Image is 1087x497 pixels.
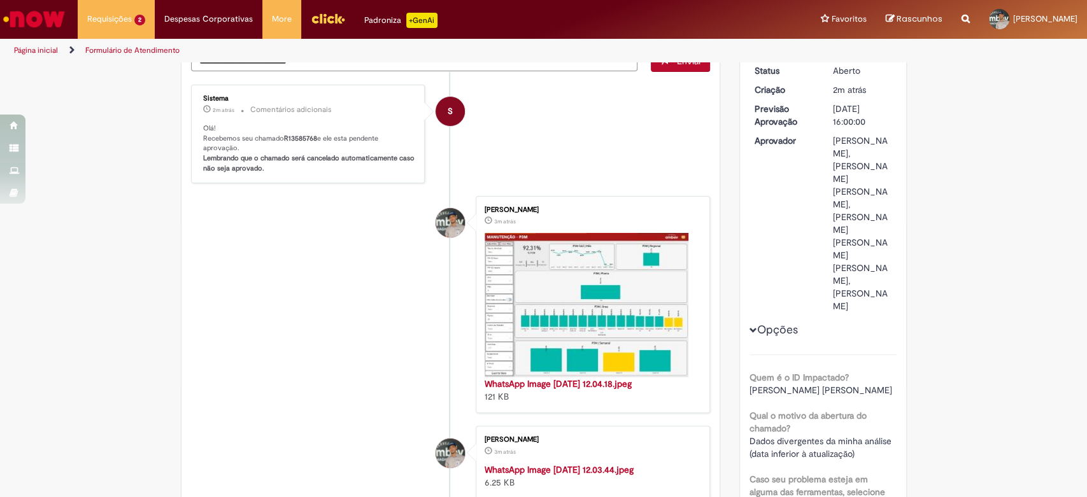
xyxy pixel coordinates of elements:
span: [PERSON_NAME] [PERSON_NAME] [750,384,892,396]
time: 01/10/2025 12:26:56 [833,84,866,95]
a: WhatsApp Image [DATE] 12.04.18.jpeg [485,378,632,389]
a: Rascunhos [886,13,942,25]
div: Sistema [203,95,415,102]
b: Quem é o ID Impactado? [750,372,849,383]
ul: Trilhas de página [10,39,715,62]
span: S [448,96,453,127]
span: Enviar [677,55,702,67]
small: Comentários adicionais [250,104,332,115]
dt: Aprovador [745,134,823,147]
time: 01/10/2025 12:26:21 [494,448,516,456]
img: click_logo_yellow_360x200.png [311,9,345,28]
div: System [436,97,465,126]
div: Thalysson De Oliveira Silva [436,208,465,237]
dt: Previsão Aprovação [745,102,823,128]
time: 01/10/2025 12:26:26 [494,218,516,225]
span: 2 [134,15,145,25]
a: Formulário de Atendimento [85,45,180,55]
span: Dados divergentes da minha análise (data inferior à atualização) [750,435,894,459]
span: [PERSON_NAME] [1013,13,1077,24]
img: ServiceNow [1,6,67,32]
time: 01/10/2025 12:27:10 [213,106,234,114]
span: Requisições [87,13,132,25]
span: Favoritos [832,13,867,25]
div: Thalysson De Oliveira Silva [436,438,465,468]
b: Lembrando que o chamado será cancelado automaticamente caso não seja aprovado. [203,153,416,173]
div: [DATE] 16:00:00 [833,102,892,128]
b: Qual o motivo da abertura do chamado? [750,410,867,434]
a: WhatsApp Image [DATE] 12.03.44.jpeg [485,464,634,475]
div: 121 KB [485,377,697,403]
a: Página inicial [14,45,58,55]
div: [PERSON_NAME], [PERSON_NAME] [PERSON_NAME], [PERSON_NAME] [PERSON_NAME] [PERSON_NAME], [PERSON_NAME] [833,134,892,312]
div: Padroniza [364,13,437,28]
span: 3m atrás [494,448,516,456]
div: Aberto [833,64,892,77]
div: 6.25 KB [485,463,697,489]
dt: Status [745,64,823,77]
div: 01/10/2025 12:26:56 [833,83,892,96]
div: [PERSON_NAME] [485,436,697,444]
div: [PERSON_NAME] [485,206,697,214]
p: Olá! Recebemos seu chamado e ele esta pendente aprovação. [203,123,415,174]
span: More [272,13,292,25]
dt: Criação [745,83,823,96]
span: Rascunhos [897,13,942,25]
span: 2m atrás [833,84,866,95]
p: +GenAi [406,13,437,28]
span: 3m atrás [494,218,516,225]
span: 2m atrás [213,106,234,114]
span: Despesas Corporativas [164,13,253,25]
b: R13585768 [284,134,317,143]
